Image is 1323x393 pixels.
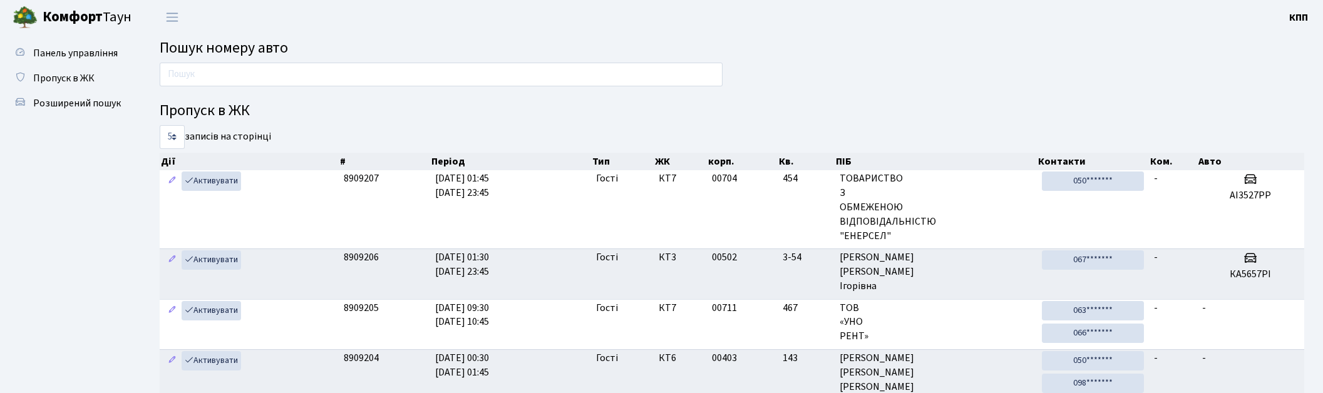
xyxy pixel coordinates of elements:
[1202,268,1299,280] h5: КА5657РI
[596,351,618,365] span: Гості
[591,153,654,170] th: Тип
[182,351,241,370] a: Активувати
[1037,153,1149,170] th: Контакти
[783,171,830,186] span: 454
[430,153,591,170] th: Період
[165,250,180,270] a: Редагувати
[6,91,131,116] a: Розширений пошук
[182,250,241,270] a: Активувати
[13,5,38,30] img: logo.png
[182,301,241,320] a: Активувати
[659,301,702,315] span: КТ7
[778,153,835,170] th: Кв.
[840,171,1032,243] span: ТОВАРИСТВО З ОБМЕЖЕНОЮ ВІДПОВІДАЛЬНІСТЮ "ЕНЕРСЕЛ"
[712,301,737,315] span: 00711
[783,250,830,265] span: 3-54
[783,351,830,365] span: 143
[43,7,131,28] span: Таун
[435,351,489,379] span: [DATE] 00:30 [DATE] 01:45
[840,250,1032,293] span: [PERSON_NAME] [PERSON_NAME] Ігорівна
[1197,153,1304,170] th: Авто
[596,250,618,265] span: Гості
[1202,301,1206,315] span: -
[783,301,830,315] span: 467
[344,250,379,264] span: 8909206
[1154,171,1158,185] span: -
[160,63,723,86] input: Пошук
[435,250,489,278] span: [DATE] 01:30 [DATE] 23:45
[435,171,489,200] span: [DATE] 01:45 [DATE] 23:45
[344,301,379,315] span: 8909205
[6,66,131,91] a: Пропуск в ЖК
[659,250,702,265] span: КТ3
[712,351,737,365] span: 00403
[160,125,271,149] label: записів на сторінці
[712,171,737,185] span: 00704
[344,171,379,185] span: 8909207
[182,171,241,191] a: Активувати
[1154,301,1158,315] span: -
[160,102,1304,120] h4: Пропуск в ЖК
[835,153,1037,170] th: ПІБ
[6,41,131,66] a: Панель управління
[43,7,103,27] b: Комфорт
[157,7,188,28] button: Переключити навігацію
[165,351,180,370] a: Редагувати
[659,351,702,365] span: КТ6
[344,351,379,365] span: 8909204
[165,171,180,191] a: Редагувати
[596,171,618,186] span: Гості
[165,301,180,320] a: Редагувати
[1289,11,1308,24] b: КПП
[1149,153,1197,170] th: Ком.
[654,153,707,170] th: ЖК
[1202,190,1299,202] h5: АІ3527РР
[596,301,618,315] span: Гості
[840,301,1032,344] span: ТОВ «УНО РЕНТ»
[1202,351,1206,365] span: -
[435,301,489,329] span: [DATE] 09:30 [DATE] 10:45
[712,250,737,264] span: 00502
[160,37,288,59] span: Пошук номеру авто
[160,153,339,170] th: Дії
[1154,250,1158,264] span: -
[1154,351,1158,365] span: -
[707,153,778,170] th: корп.
[659,171,702,186] span: КТ7
[33,96,121,110] span: Розширений пошук
[339,153,430,170] th: #
[33,46,118,60] span: Панель управління
[1289,10,1308,25] a: КПП
[160,125,185,149] select: записів на сторінці
[33,71,95,85] span: Пропуск в ЖК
